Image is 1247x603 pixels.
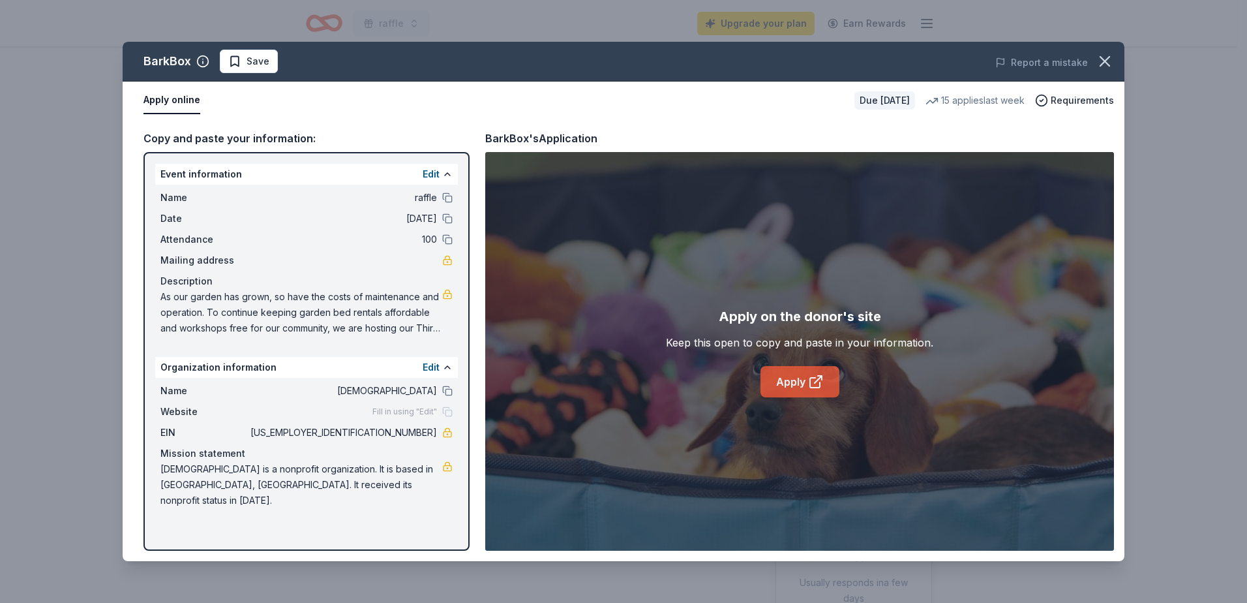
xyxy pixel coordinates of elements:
[854,91,915,110] div: Due [DATE]
[666,335,933,350] div: Keep this open to copy and paste in your information.
[160,190,248,206] span: Name
[485,130,597,147] div: BarkBox's Application
[1051,93,1114,108] span: Requirements
[160,232,248,247] span: Attendance
[155,164,458,185] div: Event information
[925,93,1025,108] div: 15 applies last week
[160,273,453,289] div: Description
[247,54,269,69] span: Save
[423,166,440,182] button: Edit
[160,461,442,508] span: [DEMOGRAPHIC_DATA] is a nonprofit organization. It is based in [GEOGRAPHIC_DATA], [GEOGRAPHIC_DAT...
[160,404,248,420] span: Website
[143,130,470,147] div: Copy and paste your information:
[143,87,200,114] button: Apply online
[995,55,1088,70] button: Report a mistake
[423,360,440,375] button: Edit
[143,51,191,72] div: BarkBox
[160,289,442,336] span: As our garden has grown, so have the costs of maintenance and operation. To continue keeping gard...
[160,253,248,268] span: Mailing address
[160,446,453,461] div: Mission statement
[372,407,437,417] span: Fill in using "Edit"
[1035,93,1114,108] button: Requirements
[155,357,458,378] div: Organization information
[248,211,437,226] span: [DATE]
[248,190,437,206] span: raffle
[160,425,248,441] span: EIN
[220,50,278,73] button: Save
[248,232,437,247] span: 100
[248,383,437,399] span: [DEMOGRAPHIC_DATA]
[160,211,248,226] span: Date
[760,366,839,397] a: Apply
[248,425,437,441] span: [US_EMPLOYER_IDENTIFICATION_NUMBER]
[160,383,248,399] span: Name
[719,306,881,327] div: Apply on the donor's site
